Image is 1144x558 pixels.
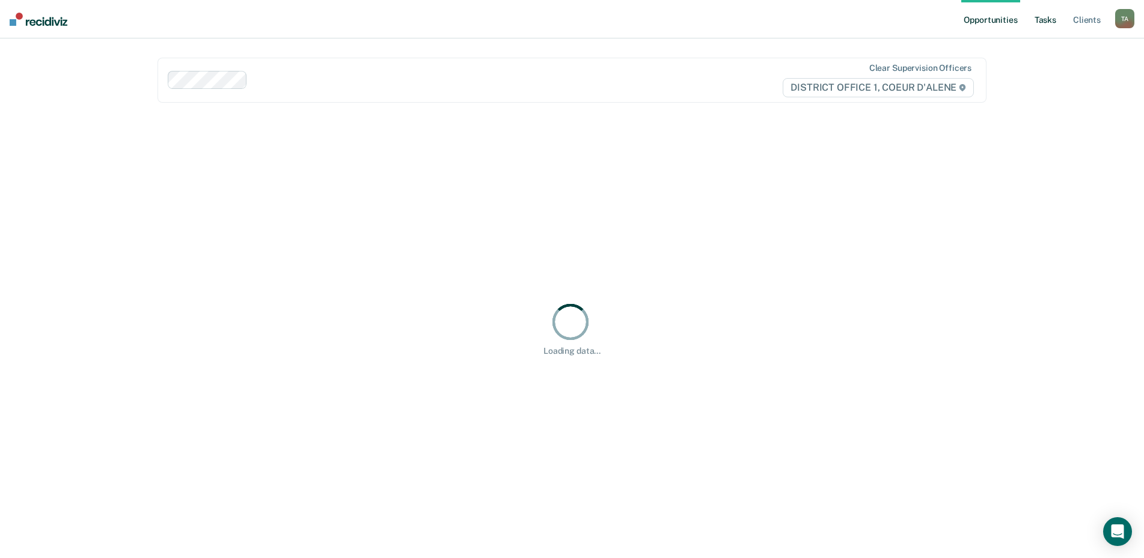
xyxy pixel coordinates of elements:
img: Recidiviz [10,13,67,26]
button: TA [1115,9,1134,28]
span: DISTRICT OFFICE 1, COEUR D'ALENE [783,78,974,97]
div: T A [1115,9,1134,28]
div: Loading data... [543,346,601,356]
div: Clear supervision officers [869,63,971,73]
div: Open Intercom Messenger [1103,517,1132,546]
